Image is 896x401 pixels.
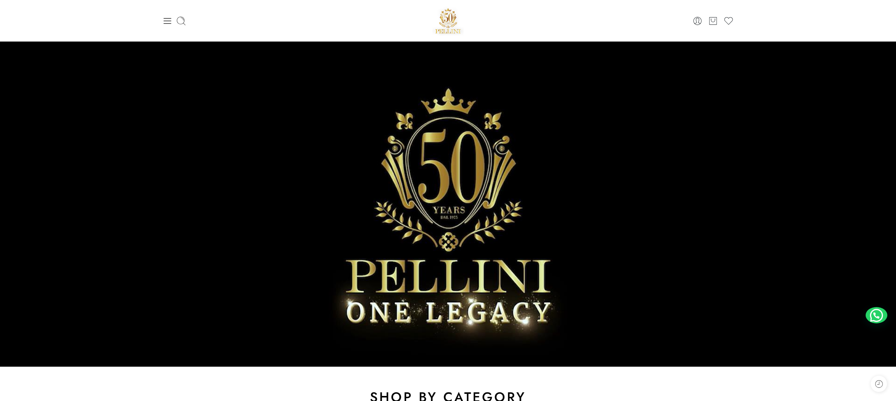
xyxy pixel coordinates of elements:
[692,16,703,26] a: Login / Register
[432,5,464,36] a: Pellini -
[708,16,718,26] a: Cart
[724,16,734,26] a: Wishlist
[432,5,464,36] img: Pellini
